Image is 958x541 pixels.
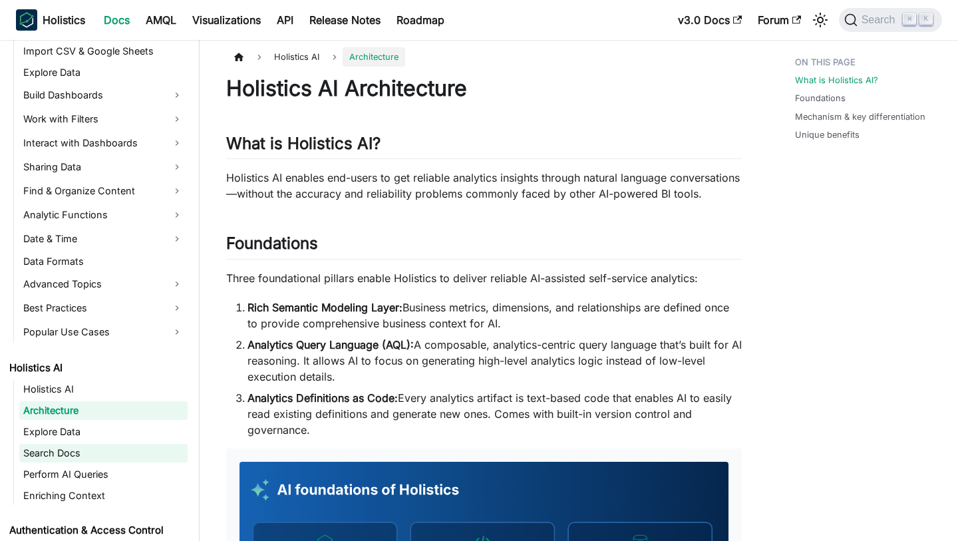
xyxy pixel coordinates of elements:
[343,47,405,67] span: Architecture
[903,13,916,25] kbd: ⌘
[5,359,188,377] a: Holistics AI
[226,47,251,67] a: Home page
[226,270,742,286] p: Three foundational pillars enable Holistics to deliver reliable AI-assisted self-service analytics:
[19,273,188,295] a: Advanced Topics
[19,252,188,271] a: Data Formats
[19,204,188,226] a: Analytic Functions
[267,47,326,67] span: Holistics AI
[19,63,188,82] a: Explore Data
[19,380,188,399] a: Holistics AI
[138,9,184,31] a: AMQL
[19,228,188,250] a: Date & Time
[226,234,742,259] h2: Foundations
[96,9,138,31] a: Docs
[19,180,188,202] a: Find & Organize Content
[226,47,742,67] nav: Breadcrumbs
[19,423,188,441] a: Explore Data
[43,12,85,28] b: Holistics
[226,134,742,159] h2: What is Holistics AI?
[247,337,742,385] li: A composable, analytics-centric query language that’s built for AI reasoning. It allows AI to foc...
[226,170,742,202] p: Holistics AI enables end-users to get reliable analytics insights through natural language conver...
[19,42,188,61] a: Import CSV & Google Sheets
[19,486,188,505] a: Enriching Context
[919,13,933,25] kbd: K
[247,338,414,351] strong: Analytics Query Language (AQL):
[247,391,398,405] strong: Analytics Definitions as Code:
[858,14,903,26] span: Search
[19,465,188,484] a: Perform AI Queries
[19,132,188,154] a: Interact with Dashboards
[795,128,860,141] a: Unique benefits
[269,9,301,31] a: API
[19,444,188,462] a: Search Docs
[19,321,188,343] a: Popular Use Cases
[247,299,742,331] li: Business metrics, dimensions, and relationships are defined once to provide comprehensive busines...
[19,108,188,130] a: Work with Filters
[301,9,389,31] a: Release Notes
[750,9,809,31] a: Forum
[795,110,925,123] a: Mechanism & key differentiation
[839,8,942,32] button: Search (Command+K)
[19,156,188,178] a: Sharing Data
[19,85,188,106] a: Build Dashboards
[5,521,188,540] a: Authentication & Access Control
[16,9,37,31] img: Holistics
[795,92,846,104] a: Foundations
[810,9,831,31] button: Switch between dark and light mode (currently light mode)
[19,297,188,319] a: Best Practices
[795,74,878,87] a: What is Holistics AI?
[184,9,269,31] a: Visualizations
[247,301,402,314] strong: Rich Semantic Modeling Layer:
[16,9,85,31] a: HolisticsHolistics
[226,75,742,102] h1: Holistics AI Architecture
[389,9,452,31] a: Roadmap
[670,9,750,31] a: v3.0 Docs
[247,390,742,438] li: Every analytics artifact is text-based code that enables AI to easily read existing definitions a...
[19,401,188,420] a: Architecture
